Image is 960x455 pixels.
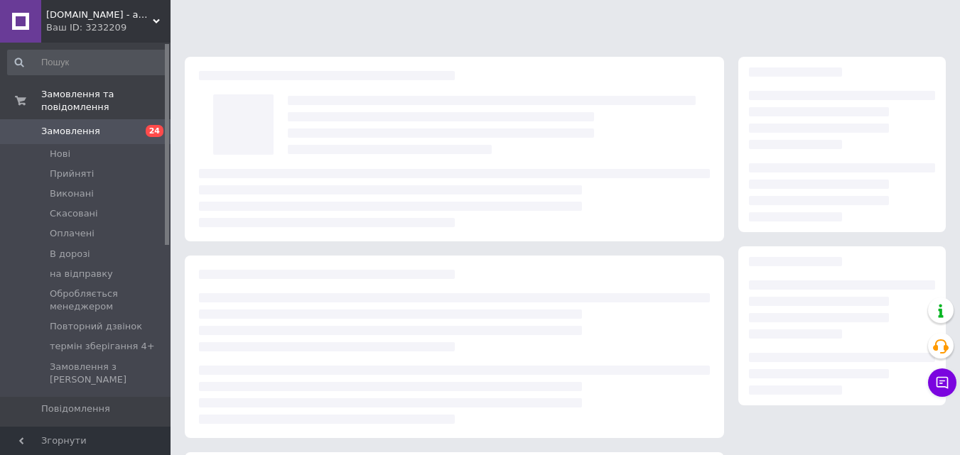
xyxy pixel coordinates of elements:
span: Повторний дзвінок [50,320,142,333]
span: 24 [146,125,163,137]
span: Оплачені [50,227,95,240]
span: Mandarinka-shop.in.ua - автоаксесуари [46,9,153,21]
button: Чат з покупцем [928,368,956,397]
span: на відправку [50,268,113,280]
span: термін зберігання 4+ [50,340,155,353]
span: Виконані [50,187,94,200]
span: Замовлення [41,125,100,138]
input: Пошук [7,50,168,75]
div: Ваш ID: 3232209 [46,21,171,34]
span: Обробляється менеджером [50,287,166,313]
span: Замовлення та повідомлення [41,88,171,114]
span: Нові [50,148,70,160]
span: Повідомлення [41,402,110,415]
span: Замовлення з [PERSON_NAME] [50,361,166,386]
span: В дорозі [50,248,90,261]
span: Скасовані [50,207,98,220]
span: Прийняті [50,168,94,180]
